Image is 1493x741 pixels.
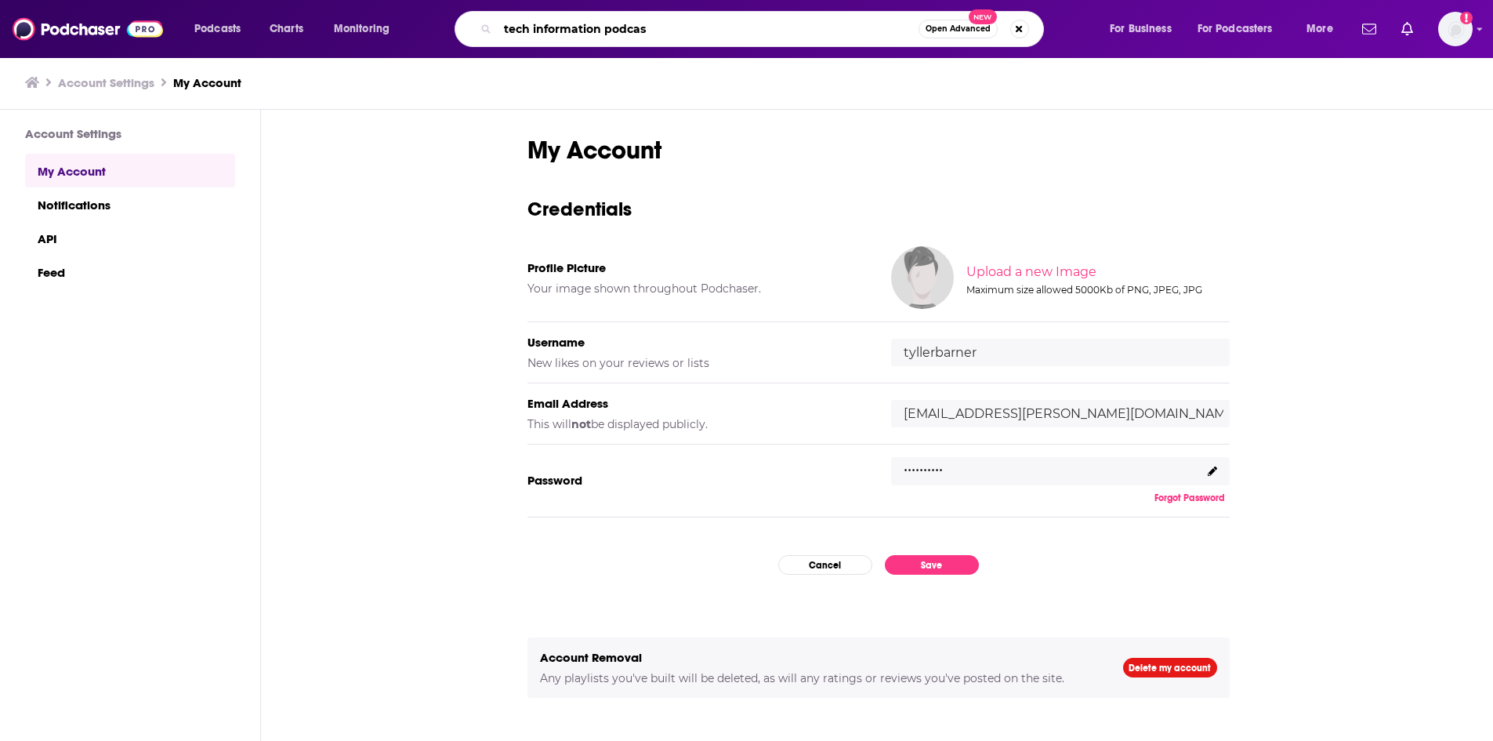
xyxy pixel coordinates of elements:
[527,282,866,296] h5: Your image shown throughout Podchaser.
[1438,12,1473,46] img: User Profile
[1198,18,1273,40] span: For Podcasters
[25,187,235,221] a: Notifications
[259,16,313,42] a: Charts
[527,473,866,488] h5: Password
[969,9,997,24] span: New
[25,221,235,255] a: API
[1110,18,1172,40] span: For Business
[527,197,1230,221] h3: Credentials
[885,555,979,575] button: Save
[334,18,390,40] span: Monitoring
[13,14,163,44] img: Podchaser - Follow, Share and Rate Podcasts
[891,339,1230,366] input: username
[571,417,591,431] b: not
[25,126,235,141] h3: Account Settings
[1123,658,1217,677] a: Delete my account
[1460,12,1473,24] svg: Add a profile image
[498,16,919,42] input: Search podcasts, credits, & more...
[25,154,235,187] a: My Account
[1187,16,1296,42] button: open menu
[919,20,998,38] button: Open AdvancedNew
[891,246,954,309] img: Your profile image
[1356,16,1382,42] a: Show notifications dropdown
[904,453,943,476] p: ..........
[469,11,1059,47] div: Search podcasts, credits, & more...
[1296,16,1353,42] button: open menu
[527,335,866,350] h5: Username
[540,671,1098,685] h5: Any playlists you've built will be deleted, as will any ratings or reviews you've posted on the s...
[1438,12,1473,46] button: Show profile menu
[1306,18,1333,40] span: More
[1438,12,1473,46] span: Logged in as tyllerbarner
[778,555,872,575] button: Cancel
[527,135,1230,165] h1: My Account
[173,75,241,90] a: My Account
[926,25,991,33] span: Open Advanced
[25,255,235,289] a: Feed
[527,260,866,275] h5: Profile Picture
[1099,16,1191,42] button: open menu
[183,16,261,42] button: open menu
[323,16,410,42] button: open menu
[540,650,1098,665] h5: Account Removal
[58,75,154,90] a: Account Settings
[966,284,1227,296] div: Maximum size allowed 5000Kb of PNG, JPEG, JPG
[527,356,866,370] h5: New likes on your reviews or lists
[270,18,303,40] span: Charts
[194,18,241,40] span: Podcasts
[527,396,866,411] h5: Email Address
[1150,492,1230,504] button: Forgot Password
[1395,16,1419,42] a: Show notifications dropdown
[891,400,1230,427] input: email
[527,417,866,431] h5: This will be displayed publicly.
